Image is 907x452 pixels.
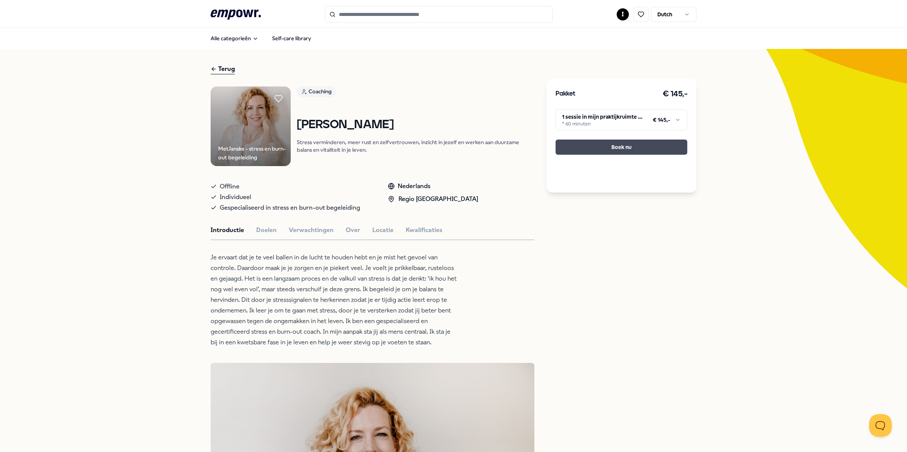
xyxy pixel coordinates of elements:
[388,194,478,204] div: Regio [GEOGRAPHIC_DATA]
[211,64,235,74] div: Terug
[211,86,291,166] img: Product Image
[205,31,265,46] button: Alle categorieën
[205,31,317,46] nav: Main
[289,225,334,235] button: Verwachtingen
[346,225,360,235] button: Over
[617,8,629,20] button: I
[556,89,575,99] h3: Pakket
[266,31,317,46] a: Self-care library
[325,6,553,23] input: Search for products, categories or subcategories
[869,414,892,437] iframe: Help Scout Beacon - Open
[663,88,688,100] h3: € 145,-
[297,138,535,154] p: Stress verminderen, meer rust en zelfvertrouwen, inzicht in jezelf en werken aan duurzame balans ...
[297,86,336,97] div: Coaching
[220,202,360,213] span: Gespecialiseerd in stress en burn-out begeleiding
[211,252,457,348] p: Je ervaart dat je te veel ballen in de lucht te houden hebt en je mist het gevoel van controle. D...
[556,140,687,155] button: Boek nu
[372,225,394,235] button: Locatie
[388,181,478,191] div: Nederlands
[218,144,291,162] div: MetJanske - stress en burn-out begeleiding
[211,225,244,235] button: Introductie
[220,192,251,202] span: Individueel
[297,118,535,132] h1: [PERSON_NAME]
[220,181,239,192] span: Offline
[406,225,442,235] button: Kwalificaties
[297,86,535,100] a: Coaching
[256,225,277,235] button: Doelen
